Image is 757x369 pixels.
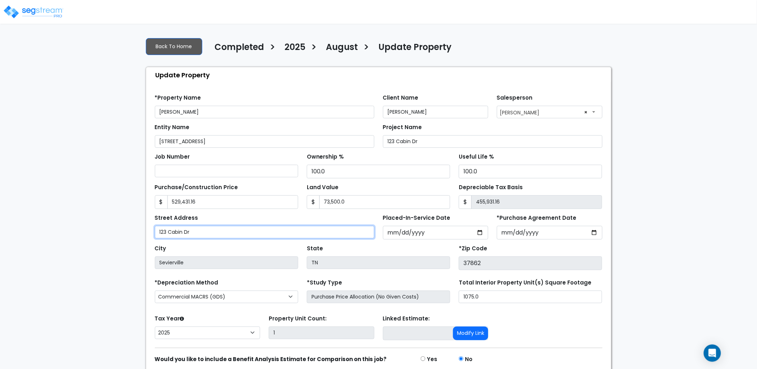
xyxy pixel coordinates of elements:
[155,226,374,238] input: Street Address
[459,256,602,270] input: Zip Code
[383,106,489,118] input: Client Name
[280,42,306,57] a: 2025
[155,279,218,287] label: *Depreciation Method
[155,94,201,102] label: *Property Name
[307,195,320,209] span: $
[497,214,577,222] label: *Purchase Agreement Date
[383,94,419,102] label: Client Name
[307,245,323,253] label: State
[465,355,472,364] label: No
[383,315,430,323] label: Linked Estimate:
[471,195,602,209] input: 0.00
[285,42,306,54] h4: 2025
[459,279,591,287] label: Total Interior Property Unit(s) Square Footage
[459,165,602,178] input: Depreciation
[383,135,603,148] input: Project Name
[383,123,422,132] label: Project Name
[269,327,374,339] input: Building Count
[155,153,190,161] label: Job Number
[167,195,298,209] input: Purchase or Construction Price
[146,38,202,55] a: Back To Home
[459,153,494,161] label: Useful Life %
[155,315,184,323] label: Tax Year
[155,106,374,118] input: Property Name
[155,214,198,222] label: Street Address
[3,5,64,19] img: logo_pro_r.png
[155,183,238,192] label: Purchase/Construction Price
[321,42,358,57] a: August
[459,183,523,192] label: Depreciable Tax Basis
[497,106,602,118] span: Zack Spoonamore
[270,41,276,55] h3: >
[155,135,374,148] input: Entity Name
[269,315,327,323] label: Property Unit Count:
[585,107,588,117] span: ×
[497,106,603,118] span: Zack Spoonamore
[373,42,452,57] a: Update Property
[497,226,603,240] input: Purchase Date
[209,42,264,57] a: Completed
[453,327,488,340] button: Modify Link
[379,42,452,54] h4: Update Property
[307,183,339,192] label: Land Value
[150,67,611,83] div: Update Property
[326,42,358,54] h4: August
[307,153,344,161] label: Ownership %
[155,245,166,253] label: City
[155,123,190,132] label: Entity Name
[364,41,370,55] h3: >
[311,41,317,55] h3: >
[459,195,472,209] span: $
[704,345,721,362] div: Open Intercom Messenger
[383,214,451,222] label: Placed-In-Service Date
[155,355,387,363] strong: Would you like to include a Benefit Analysis Estimate for Comparison on this job?
[427,355,437,364] label: Yes
[155,195,168,209] span: $
[459,291,602,303] input: total square foot
[307,165,450,178] input: Ownership
[307,279,342,287] label: *Study Type
[459,245,487,253] label: *Zip Code
[215,42,264,54] h4: Completed
[497,94,533,102] label: Salesperson
[319,195,450,209] input: Land Value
